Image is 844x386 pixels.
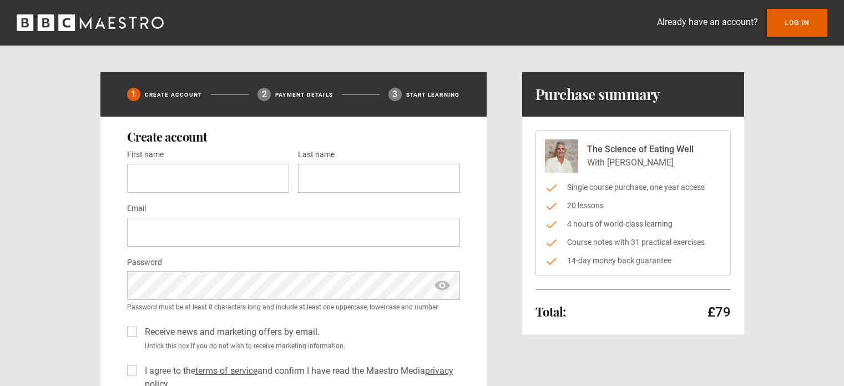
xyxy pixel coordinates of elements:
h2: Create account [127,130,460,143]
li: 4 hours of world-class learning [545,218,721,230]
label: Email [127,202,146,215]
span: show password [433,271,451,300]
label: Password [127,256,162,269]
div: 3 [388,88,402,101]
p: Already have an account? [657,16,758,29]
small: Password must be at least 8 characters long and include at least one uppercase, lowercase and num... [127,302,460,312]
svg: BBC Maestro [17,14,164,31]
p: With [PERSON_NAME] [587,156,694,169]
a: Log In [767,9,827,37]
label: Receive news and marketing offers by email. [140,325,320,339]
a: terms of service [195,365,257,376]
div: 2 [257,88,271,101]
p: Payment details [275,91,333,99]
small: Untick this box if you do not wish to receive marketing information. [140,341,460,351]
li: 14-day money back guarantee [545,255,721,267]
p: Start learning [406,91,460,99]
li: 20 lessons [545,200,721,212]
label: First name [127,148,164,162]
p: Create Account [145,91,203,99]
div: 1 [127,88,140,101]
li: Single course purchase, one year access [545,182,721,193]
p: £79 [707,303,731,321]
li: Course notes with 31 practical exercises [545,237,721,248]
h1: Purchase summary [535,86,660,103]
label: Last name [298,148,335,162]
p: The Science of Eating Well [587,143,694,156]
h2: Total: [535,305,566,318]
